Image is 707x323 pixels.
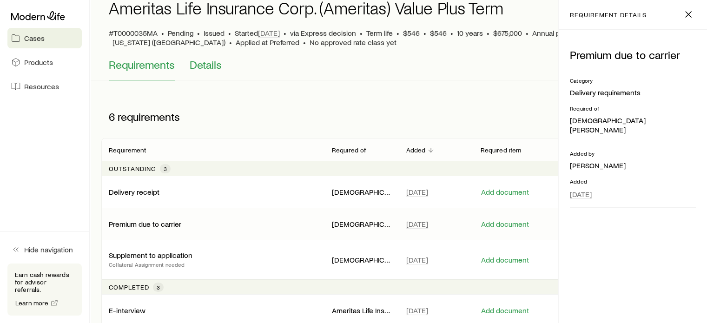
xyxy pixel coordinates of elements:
[7,239,82,260] button: Hide navigation
[303,38,306,47] span: •
[406,306,428,315] span: [DATE]
[396,28,399,38] span: •
[366,28,393,38] span: Term life
[228,28,231,38] span: •
[332,187,391,197] p: [DEMOGRAPHIC_DATA][PERSON_NAME]
[168,28,193,38] p: Pending
[430,28,447,38] span: $546
[235,28,280,38] p: Started
[570,77,696,84] p: Category
[570,11,647,19] p: requirement details
[570,48,696,61] p: Premium due to carrier
[406,255,428,264] span: [DATE]
[109,260,192,269] p: Collateral Assignment needed
[109,146,146,154] p: Requirement
[15,300,49,306] span: Learn more
[360,28,363,38] span: •
[493,28,522,38] span: $675,000
[480,188,529,197] button: Add document
[109,219,181,229] p: Premium due to carrier
[487,28,489,38] span: •
[332,306,391,315] p: Ameritas Life Insurance Corp. (Ameritas)
[450,28,453,38] span: •
[24,58,53,67] span: Products
[480,306,529,315] button: Add document
[109,306,145,315] p: E-interview
[258,28,280,38] span: [DATE]
[24,33,45,43] span: Cases
[161,28,164,38] span: •
[480,146,521,154] p: Required item
[109,58,688,80] div: Application details tabs
[423,28,426,38] span: •
[526,28,529,38] span: •
[480,256,529,264] button: Add document
[109,165,156,172] p: Outstanding
[7,76,82,97] a: Resources
[164,165,167,172] span: 3
[157,283,160,291] span: 3
[284,28,286,38] span: •
[332,146,367,154] p: Required of
[236,38,299,47] span: Applied at Preferred
[197,28,200,38] span: •
[570,190,592,199] span: [DATE]
[532,28,578,38] span: Annual payout
[229,38,232,47] span: •
[7,52,82,73] a: Products
[7,264,82,316] div: Earn cash rewards for advisor referrals.Learn more
[109,58,175,71] span: Requirements
[109,283,149,291] p: Completed
[109,250,192,260] p: Supplement to application
[480,220,529,229] button: Add document
[406,146,426,154] p: Added
[109,28,158,38] span: #T0000035MA
[204,28,225,38] span: Issued
[310,38,396,47] span: No approved rate class yet
[112,38,225,47] span: [US_STATE] ([GEOGRAPHIC_DATA])
[190,58,222,71] span: Details
[332,219,391,229] p: [DEMOGRAPHIC_DATA][PERSON_NAME]
[24,82,59,91] span: Resources
[109,110,115,123] span: 6
[118,110,180,123] span: requirements
[15,271,74,293] p: Earn cash rewards for advisor referrals.
[570,178,696,185] p: Added
[570,88,696,97] p: Delivery requirements
[570,161,696,170] p: [PERSON_NAME]
[24,245,73,254] span: Hide navigation
[290,28,356,38] span: via Express decision
[570,105,696,112] p: Required of
[403,28,420,38] span: $546
[406,187,428,197] span: [DATE]
[406,219,428,229] span: [DATE]
[457,28,483,38] span: 10 years
[109,187,159,197] p: Delivery receipt
[332,255,391,264] p: [DEMOGRAPHIC_DATA][PERSON_NAME]
[570,150,696,157] p: Added by
[570,116,696,134] p: [DEMOGRAPHIC_DATA][PERSON_NAME]
[7,28,82,48] a: Cases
